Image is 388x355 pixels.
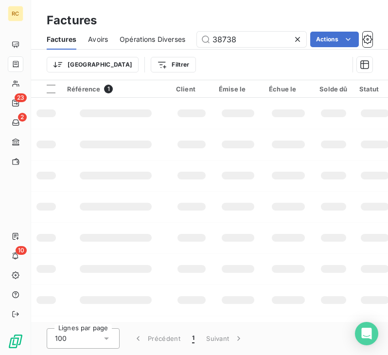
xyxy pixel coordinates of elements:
button: Précédent [127,328,186,349]
span: 10 [16,246,27,255]
div: RC [8,6,23,21]
div: Client [176,85,207,93]
span: Avoirs [88,35,108,44]
span: 2 [18,113,27,122]
span: Opérations Diverses [120,35,185,44]
span: 100 [55,334,67,343]
button: Filtrer [151,57,195,72]
button: [GEOGRAPHIC_DATA] [47,57,139,72]
input: Rechercher [197,32,306,47]
div: Échue le [269,85,308,93]
div: Solde dû [319,85,347,93]
img: Logo LeanPay [8,334,23,349]
button: Suivant [200,328,249,349]
div: Émise le [219,85,257,93]
span: Référence [67,85,100,93]
span: 1 [104,85,113,93]
span: 1 [192,334,194,343]
span: Factures [47,35,76,44]
button: Actions [310,32,359,47]
div: Open Intercom Messenger [355,322,378,345]
span: 23 [15,93,27,102]
button: 1 [186,328,200,349]
h3: Factures [47,12,97,29]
